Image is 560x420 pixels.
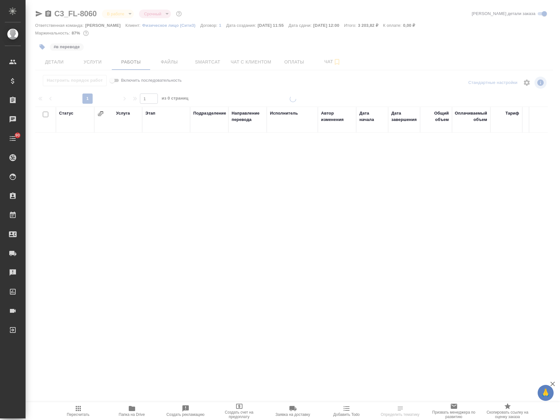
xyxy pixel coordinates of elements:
div: Услуга [116,110,130,116]
div: Дата завершения [391,110,417,123]
button: 🙏 [538,385,554,401]
div: Тариф [505,110,519,116]
button: Призвать менеджера по развитию [427,402,481,420]
div: Этап [145,110,155,116]
div: Исполнитель [270,110,298,116]
button: Папка на Drive [105,402,159,420]
span: Скопировать ссылку на оценку заказа [485,410,531,419]
span: Добавить Todo [333,412,359,417]
div: Оплачиваемый объем [455,110,487,123]
span: Пересчитать [67,412,89,417]
button: Пересчитать [51,402,105,420]
button: Создать рекламацию [159,402,212,420]
div: Подразделение [193,110,226,116]
span: Создать рекламацию [166,412,204,417]
button: Заявка на доставку [266,402,320,420]
div: Дата начала [359,110,385,123]
span: Папка на Drive [119,412,145,417]
span: 🙏 [540,386,551,400]
button: Скопировать ссылку на оценку заказа [481,402,534,420]
div: Общий объем [423,110,449,123]
span: 90 [12,132,24,139]
div: Автор изменения [321,110,353,123]
span: Призвать менеджера по развитию [431,410,477,419]
button: Добавить Todo [320,402,373,420]
div: Направление перевода [232,110,264,123]
a: 90 [2,131,24,146]
span: Заявка на доставку [275,412,310,417]
button: Создать счет на предоплату [212,402,266,420]
button: Определить тематику [373,402,427,420]
div: Статус [59,110,73,116]
span: Создать счет на предоплату [216,410,262,419]
button: Сгруппировать [97,110,104,117]
span: Определить тематику [381,412,419,417]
